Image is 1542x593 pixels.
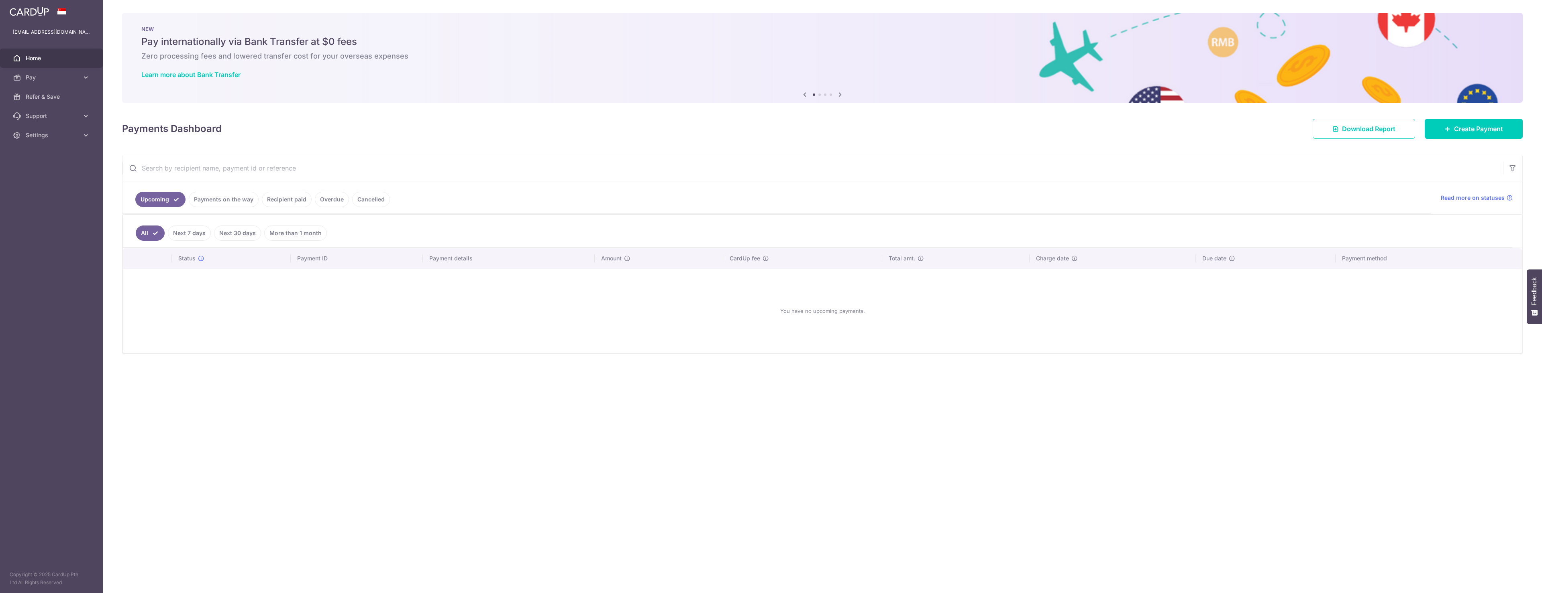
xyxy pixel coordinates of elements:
[1313,119,1415,139] a: Download Report
[214,225,261,241] a: Next 30 days
[136,225,165,241] a: All
[10,6,49,16] img: CardUp
[264,225,327,241] a: More than 1 month
[141,71,241,79] a: Learn more about Bank Transfer
[141,35,1503,48] h5: Pay internationally via Bank Transfer at $0 fees
[168,225,211,241] a: Next 7 days
[26,131,79,139] span: Settings
[291,248,423,269] th: Payment ID
[141,26,1503,32] p: NEW
[1441,194,1505,202] span: Read more on statuses
[26,112,79,120] span: Support
[1342,124,1395,134] span: Download Report
[889,254,915,262] span: Total amt.
[262,192,312,207] a: Recipient paid
[1336,248,1522,269] th: Payment method
[601,254,622,262] span: Amount
[315,192,349,207] a: Overdue
[122,122,222,136] h4: Payments Dashboard
[1441,194,1513,202] a: Read more on statuses
[1454,124,1503,134] span: Create Payment
[730,254,760,262] span: CardUp fee
[13,28,90,36] p: [EMAIL_ADDRESS][DOMAIN_NAME]
[1425,119,1523,139] a: Create Payment
[135,192,186,207] a: Upcoming
[1036,254,1069,262] span: Charge date
[26,93,79,101] span: Refer & Save
[1202,254,1226,262] span: Due date
[178,254,196,262] span: Status
[352,192,390,207] a: Cancelled
[26,73,79,81] span: Pay
[1531,277,1538,305] span: Feedback
[122,13,1523,103] img: Bank transfer banner
[133,276,1512,346] div: You have no upcoming payments.
[1527,269,1542,324] button: Feedback - Show survey
[189,192,259,207] a: Payments on the way
[141,51,1503,61] h6: Zero processing fees and lowered transfer cost for your overseas expenses
[423,248,594,269] th: Payment details
[26,54,79,62] span: Home
[122,155,1503,181] input: Search by recipient name, payment id or reference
